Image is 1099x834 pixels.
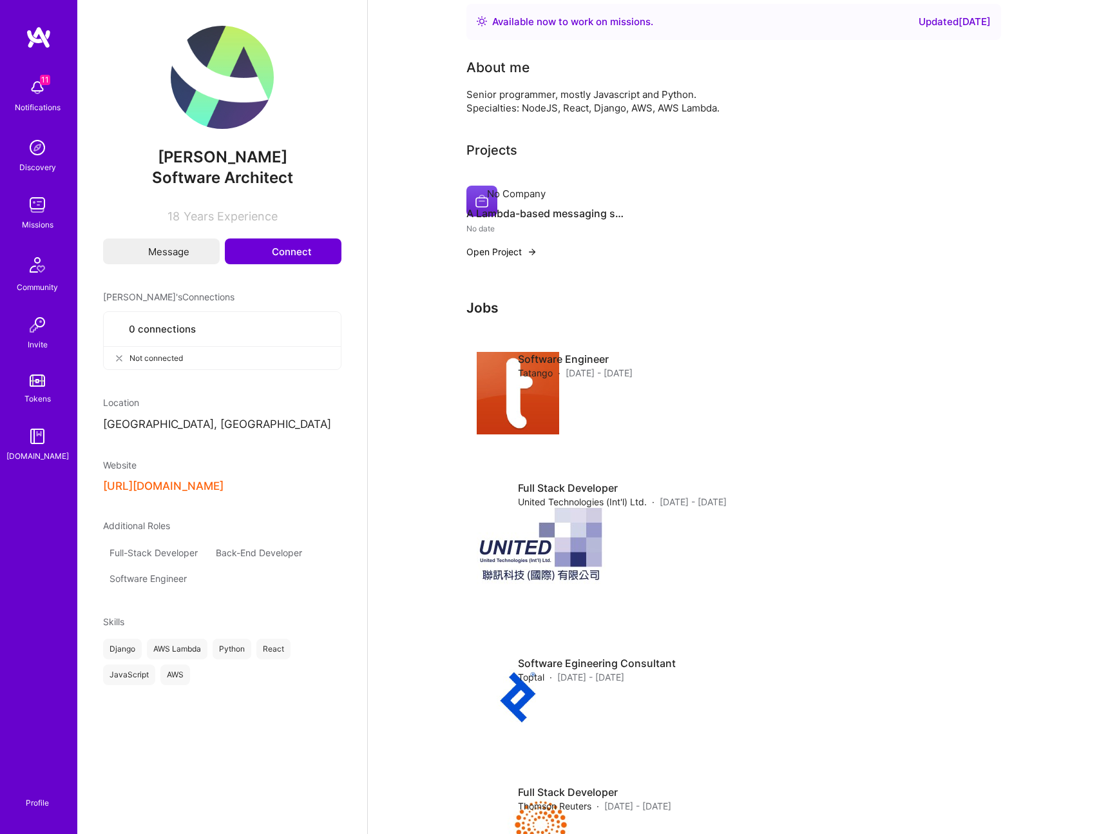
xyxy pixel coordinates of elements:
[466,141,517,160] div: Projects
[477,481,606,610] img: Company logo
[184,209,278,223] span: Years Experience
[660,495,727,509] span: [DATE] - [DATE]
[17,280,58,294] div: Community
[133,247,142,256] i: icon Mail
[477,656,559,739] img: Company logo
[15,101,61,114] div: Notifications
[19,160,56,174] div: Discovery
[597,799,599,813] span: ·
[114,353,124,364] i: icon CloseGray
[129,351,183,365] span: Not connected
[518,495,647,509] span: United Technologies (Int'l) Ltd.
[22,218,53,231] div: Missions
[26,796,49,808] div: Profile
[114,324,124,334] i: icon Collaborator
[24,135,50,160] img: discovery
[209,543,309,563] div: Back-End Developer
[466,88,1001,115] div: Senior programmer, mostly Javascript and Python. Specialties: NodeJS, React, Django, AWS, AWS Lam...
[30,374,45,387] img: tokens
[103,520,170,531] span: Additional Roles
[466,186,497,217] img: Company logo
[604,799,671,813] span: [DATE] - [DATE]
[549,670,552,684] span: ·
[26,26,52,49] img: logo
[103,568,193,589] div: Software Engineer
[24,423,50,449] img: guide book
[466,222,627,235] div: No date
[518,366,553,380] span: Tatango
[518,656,676,670] h4: Software Egineering Consultant
[103,664,155,685] div: JavaScript
[566,366,633,380] span: [DATE] - [DATE]
[40,75,50,85] span: 11
[518,670,544,684] span: Toptal
[24,75,50,101] img: bell
[160,664,190,685] div: AWS
[21,782,53,808] a: Profile
[919,14,991,30] div: Updated [DATE]
[527,247,537,257] img: arrow-right
[518,799,591,813] span: Thomson Reuters
[225,238,341,264] button: Connect
[103,460,137,470] span: Website
[167,209,180,223] span: 18
[477,352,559,434] img: Company logo
[103,238,220,264] button: Message
[28,338,48,351] div: Invite
[557,670,624,684] span: [DATE] - [DATE]
[487,187,546,200] div: No Company
[254,246,266,257] i: icon Connect
[213,639,251,659] div: Python
[129,322,196,336] span: 0 connections
[518,481,727,495] h4: Full Stack Developer
[477,16,487,26] img: Availability
[103,148,341,167] span: [PERSON_NAME]
[466,58,530,77] div: About me
[152,168,293,187] span: Software Architect
[103,480,224,493] button: [URL][DOMAIN_NAME]
[103,417,341,432] p: [GEOGRAPHIC_DATA], [GEOGRAPHIC_DATA]
[103,290,234,304] span: [PERSON_NAME]'s Connections
[24,192,50,218] img: teamwork
[558,366,560,380] span: ·
[103,616,124,627] span: Skills
[652,495,655,509] span: ·
[466,205,627,222] h4: A Lambda-based messaging system
[6,449,69,463] div: [DOMAIN_NAME]
[518,785,671,799] h4: Full Stack Developer
[103,311,341,370] button: 0 connectionsNot connected
[24,312,50,338] img: Invite
[466,300,1001,316] h3: Jobs
[256,639,291,659] div: React
[103,543,204,563] div: Full-Stack Developer
[492,14,653,30] div: Available now to work on missions .
[22,249,53,280] img: Community
[24,392,51,405] div: Tokens
[147,639,207,659] div: AWS Lambda
[466,245,537,258] button: Open Project
[103,396,341,409] div: Location
[103,639,142,659] div: Django
[518,352,633,366] h4: Software Engineer
[171,26,274,129] img: User Avatar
